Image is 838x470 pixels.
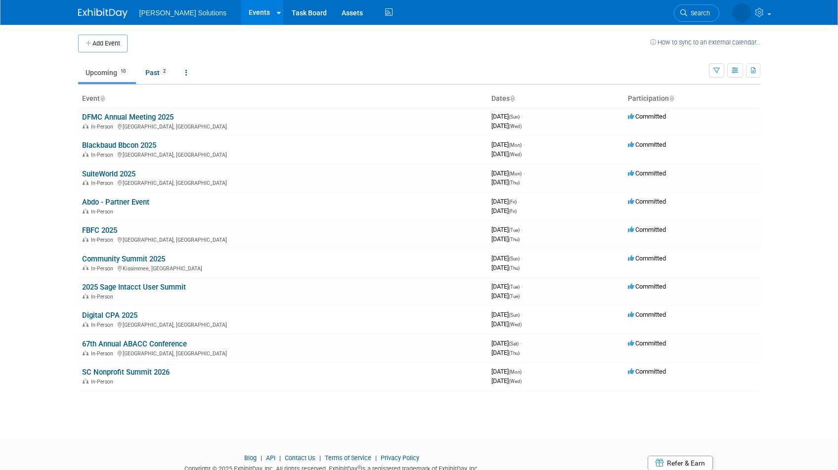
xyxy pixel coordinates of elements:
span: [DATE] [491,349,520,356]
span: (Fri) [509,199,517,205]
span: 10 [118,68,129,75]
span: - [523,141,525,148]
th: Dates [487,90,624,107]
div: [GEOGRAPHIC_DATA], [GEOGRAPHIC_DATA] [82,320,484,328]
span: (Thu) [509,350,520,356]
span: (Wed) [509,322,522,327]
sup: ® [357,465,361,470]
div: [GEOGRAPHIC_DATA], [GEOGRAPHIC_DATA] [82,235,484,243]
span: (Mon) [509,369,522,375]
a: Past2 [138,63,176,82]
a: Contact Us [285,454,315,462]
span: - [518,198,520,205]
span: In-Person [91,379,116,385]
span: Committed [628,283,666,290]
span: [DATE] [491,292,520,299]
a: How to sync to an external calendar... [650,39,760,46]
span: | [277,454,283,462]
span: [DATE] [491,320,522,328]
span: (Mon) [509,142,522,148]
span: [DATE] [491,255,523,262]
span: - [520,340,522,347]
span: (Wed) [509,124,522,129]
span: [PERSON_NAME] Solutions [139,9,227,17]
span: Committed [628,340,666,347]
span: (Sun) [509,114,520,120]
a: Abdo - Partner Event [82,198,149,207]
span: | [258,454,265,462]
a: Community Summit 2025 [82,255,165,263]
span: Committed [628,141,666,148]
span: [DATE] [491,207,517,214]
a: SC Nonprofit Summit 2026 [82,368,170,377]
span: (Mon) [509,171,522,176]
span: In-Person [91,265,116,272]
a: Terms of Service [325,454,371,462]
span: In-Person [91,152,116,158]
img: In-Person Event [83,124,88,128]
span: - [523,368,525,375]
span: [DATE] [491,235,520,243]
span: In-Person [91,294,116,300]
span: [DATE] [491,198,520,205]
span: Committed [628,226,666,233]
span: (Thu) [509,180,520,185]
a: Privacy Policy [381,454,419,462]
span: [DATE] [491,340,522,347]
span: (Sun) [509,256,520,261]
span: Committed [628,255,666,262]
span: (Tue) [509,284,520,290]
span: [DATE] [491,113,523,120]
span: - [521,283,523,290]
span: - [521,226,523,233]
span: - [521,113,523,120]
span: (Tue) [509,294,520,299]
span: In-Person [91,237,116,243]
span: (Tue) [509,227,520,233]
span: | [373,454,379,462]
th: Event [78,90,487,107]
span: [DATE] [491,264,520,271]
span: [DATE] [491,170,525,177]
span: 2 [160,68,169,75]
span: Committed [628,198,666,205]
img: In-Person Event [83,322,88,327]
img: Megan Alba [732,3,751,22]
a: FBFC 2025 [82,226,117,235]
span: (Sun) [509,312,520,318]
span: [DATE] [491,122,522,129]
span: [DATE] [491,283,523,290]
span: In-Person [91,350,116,357]
span: - [523,170,525,177]
span: (Sat) [509,341,519,346]
a: 2025 Sage Intacct User Summit [82,283,186,292]
span: (Wed) [509,152,522,157]
div: Kissimmee, [GEOGRAPHIC_DATA] [82,264,484,272]
div: [GEOGRAPHIC_DATA], [GEOGRAPHIC_DATA] [82,122,484,130]
span: [DATE] [491,141,525,148]
a: Blackbaud Bbcon 2025 [82,141,156,150]
span: | [317,454,323,462]
a: SuiteWorld 2025 [82,170,135,178]
a: API [266,454,275,462]
span: In-Person [91,209,116,215]
span: [DATE] [491,226,523,233]
img: In-Person Event [83,209,88,214]
div: [GEOGRAPHIC_DATA], [GEOGRAPHIC_DATA] [82,150,484,158]
span: [DATE] [491,368,525,375]
span: Committed [628,170,666,177]
a: Upcoming10 [78,63,136,82]
a: Digital CPA 2025 [82,311,137,320]
span: (Thu) [509,265,520,271]
img: In-Person Event [83,294,88,299]
img: In-Person Event [83,350,88,355]
span: In-Person [91,322,116,328]
span: (Thu) [509,237,520,242]
span: In-Person [91,124,116,130]
button: Add Event [78,35,128,52]
span: [DATE] [491,150,522,158]
span: - [521,311,523,318]
a: Blog [244,454,257,462]
a: Sort by Participation Type [669,94,674,102]
span: [DATE] [491,377,522,385]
